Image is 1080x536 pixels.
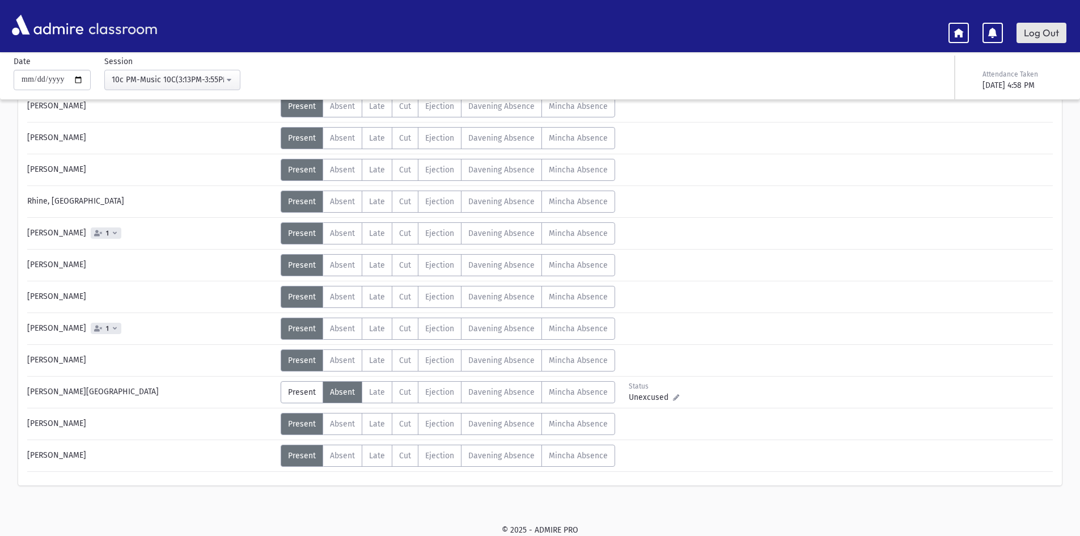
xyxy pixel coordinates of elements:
[399,356,411,365] span: Cut
[369,324,385,334] span: Late
[288,356,316,365] span: Present
[468,165,535,175] span: Davening Absence
[369,197,385,206] span: Late
[982,79,1064,91] div: [DATE] 4:58 PM
[549,356,608,365] span: Mincha Absence
[288,419,316,429] span: Present
[104,325,111,332] span: 1
[281,349,615,372] div: AttTypes
[281,318,615,340] div: AttTypes
[288,197,316,206] span: Present
[549,133,608,143] span: Mincha Absence
[549,324,608,334] span: Mincha Absence
[281,254,615,276] div: AttTypes
[288,451,316,461] span: Present
[468,102,535,111] span: Davening Absence
[288,260,316,270] span: Present
[549,451,608,461] span: Mincha Absence
[549,387,608,397] span: Mincha Absence
[22,413,281,435] div: [PERSON_NAME]
[22,191,281,213] div: Rhine, [GEOGRAPHIC_DATA]
[369,229,385,238] span: Late
[281,413,615,435] div: AttTypes
[112,74,224,86] div: 10c PM-Music 10C(3:13PM-3:55PM)
[22,95,281,117] div: [PERSON_NAME]
[399,165,411,175] span: Cut
[425,324,454,334] span: Ejection
[281,127,615,149] div: AttTypes
[104,70,240,90] button: 10c PM-Music 10C(3:13PM-3:55PM)
[399,451,411,461] span: Cut
[549,197,608,206] span: Mincha Absence
[369,102,385,111] span: Late
[468,324,535,334] span: Davening Absence
[330,419,355,429] span: Absent
[22,318,281,340] div: [PERSON_NAME]
[22,159,281,181] div: [PERSON_NAME]
[281,95,615,117] div: AttTypes
[399,292,411,302] span: Cut
[468,229,535,238] span: Davening Absence
[425,165,454,175] span: Ejection
[468,387,535,397] span: Davening Absence
[22,222,281,244] div: [PERSON_NAME]
[281,445,615,467] div: AttTypes
[330,356,355,365] span: Absent
[549,260,608,270] span: Mincha Absence
[369,451,385,461] span: Late
[468,419,535,429] span: Davening Absence
[549,229,608,238] span: Mincha Absence
[330,292,355,302] span: Absent
[330,324,355,334] span: Absent
[14,56,31,67] label: Date
[549,292,608,302] span: Mincha Absence
[425,451,454,461] span: Ejection
[468,197,535,206] span: Davening Absence
[22,381,281,403] div: [PERSON_NAME][GEOGRAPHIC_DATA]
[22,127,281,149] div: [PERSON_NAME]
[425,387,454,397] span: Ejection
[104,56,133,67] label: Session
[330,229,355,238] span: Absent
[369,419,385,429] span: Late
[468,356,535,365] span: Davening Absence
[281,381,615,403] div: AttTypes
[468,292,535,302] span: Davening Absence
[1017,23,1066,43] a: Log Out
[288,102,316,111] span: Present
[22,445,281,467] div: [PERSON_NAME]
[281,159,615,181] div: AttTypes
[629,381,679,391] div: Status
[399,102,411,111] span: Cut
[288,229,316,238] span: Present
[549,165,608,175] span: Mincha Absence
[425,260,454,270] span: Ejection
[425,419,454,429] span: Ejection
[330,133,355,143] span: Absent
[425,292,454,302] span: Ejection
[104,230,111,237] span: 1
[399,197,411,206] span: Cut
[369,165,385,175] span: Late
[629,391,673,403] span: Unexcused
[330,165,355,175] span: Absent
[369,356,385,365] span: Late
[982,69,1064,79] div: Attendance Taken
[330,197,355,206] span: Absent
[18,524,1062,536] div: © 2025 - ADMIRE PRO
[399,324,411,334] span: Cut
[330,260,355,270] span: Absent
[281,222,615,244] div: AttTypes
[425,229,454,238] span: Ejection
[288,292,316,302] span: Present
[9,12,86,38] img: AdmirePro
[425,197,454,206] span: Ejection
[399,133,411,143] span: Cut
[425,102,454,111] span: Ejection
[549,419,608,429] span: Mincha Absence
[369,133,385,143] span: Late
[549,102,608,111] span: Mincha Absence
[281,191,615,213] div: AttTypes
[330,451,355,461] span: Absent
[468,260,535,270] span: Davening Absence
